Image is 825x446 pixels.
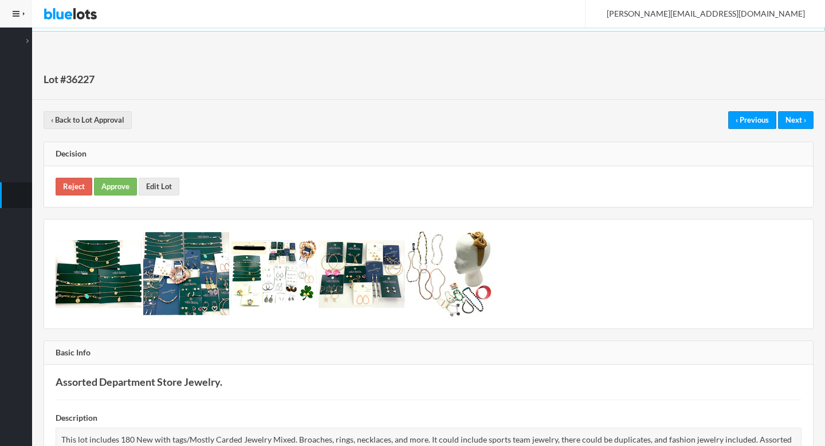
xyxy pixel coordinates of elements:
[44,111,132,129] a: ‹ Back to Lot Approval
[594,9,805,18] span: [PERSON_NAME][EMAIL_ADDRESS][DOMAIN_NAME]
[778,111,814,129] a: Next ›
[56,240,142,308] img: d59581cd-0732-40c5-93e2-2096bd4b56b1-1747236663.png
[56,412,97,425] label: Description
[143,232,229,315] img: 21603471-a8e6-4ddc-8331-1e7b277e8fa8-1747236663.png
[231,240,317,308] img: d8d02cd5-6e49-421a-923a-aa458b5bc7da-1747236664.png
[728,111,776,129] a: ‹ Previous
[44,341,813,365] div: Basic Info
[56,178,92,195] a: Reject
[56,376,802,388] h3: Assorted Department Store Jewelry.
[44,142,813,166] div: Decision
[406,231,492,317] img: a1a89f7f-6c23-496c-be0a-29e97301339c-1747236666.jpg
[319,240,404,308] img: 5b1f9533-2af4-4af7-ba12-75594aa8203c-1747236665.png
[44,71,95,88] h1: Lot #36227
[94,178,137,195] a: Approve
[139,178,179,195] a: Edit Lot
